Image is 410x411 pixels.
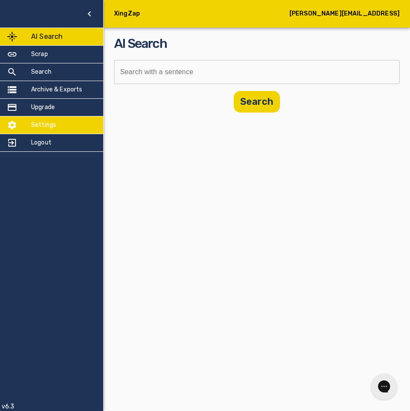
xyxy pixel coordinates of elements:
[31,68,51,76] h5: Search
[367,370,401,402] iframe: Gorgias live chat messenger
[31,138,51,147] h5: Logout
[114,60,394,84] input: I want all the project managers of the retail industry in Germany
[31,31,63,42] h5: AI Search
[31,85,83,94] h5: Archive & Exports
[289,9,400,18] h5: [PERSON_NAME][EMAIL_ADDRESS]
[2,402,15,411] p: v6.3
[234,91,280,113] button: Search
[31,103,55,112] h5: Upgrade
[31,50,48,59] h5: Scrap
[31,121,56,129] h5: Settings
[114,9,140,18] h5: XingZap
[114,35,400,53] h2: AI Search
